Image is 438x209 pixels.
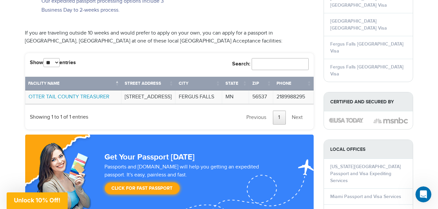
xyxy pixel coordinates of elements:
img: image description [329,118,363,123]
td: [STREET_ADDRESS] [121,90,175,104]
td: FERGUS FALLS [175,90,222,104]
td: 2189988295 [273,90,314,104]
p: If you are traveling outside 10 weeks and would prefer to apply on your own, you can apply for a ... [25,29,314,45]
td: MN [222,90,249,104]
div: Showing 1 to 1 of 1 entries [30,109,89,121]
div: Passports and [DOMAIN_NAME] will help you getting an expedited passport. It's easy, painless and ... [102,163,283,198]
a: OTTER TAIL COUNTY TREASURER [29,94,110,100]
a: Miami Passport and Visa Services [331,194,402,199]
label: Search: [232,58,309,70]
a: Fergus Falls [GEOGRAPHIC_DATA] Visa [331,41,404,54]
input: Search: [252,58,309,70]
strong: Certified and Secured by [324,92,413,111]
th: Facility Name: activate to sort column descending [25,77,121,90]
span: Unlock 10% Off! [14,197,60,204]
a: Previous [241,111,272,125]
th: City: activate to sort column ascending [175,77,222,90]
th: Street Address: activate to sort column ascending [121,77,175,90]
a: Next [286,111,309,125]
a: [US_STATE][GEOGRAPHIC_DATA] Passport and Visa Expediting Services [331,164,401,183]
img: image description [373,117,408,125]
th: State: activate to sort column ascending [222,77,249,90]
a: [GEOGRAPHIC_DATA] [GEOGRAPHIC_DATA] Visa [331,18,387,31]
td: 56537 [249,90,273,104]
a: Click for Fast Passport [105,182,180,194]
strong: Get Your Passport [DATE] [105,152,195,162]
th: Zip: activate to sort column ascending [249,77,273,90]
div: Unlock 10% Off! [7,192,68,209]
a: Fergus Falls [GEOGRAPHIC_DATA] Visa [331,64,404,77]
iframe: Intercom live chat [415,186,431,202]
a: 1 [273,111,286,125]
th: Phone: activate to sort column ascending [273,77,314,90]
label: Show entries [30,58,76,67]
select: Showentries [43,58,60,67]
strong: LOCAL OFFICES [324,140,413,159]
